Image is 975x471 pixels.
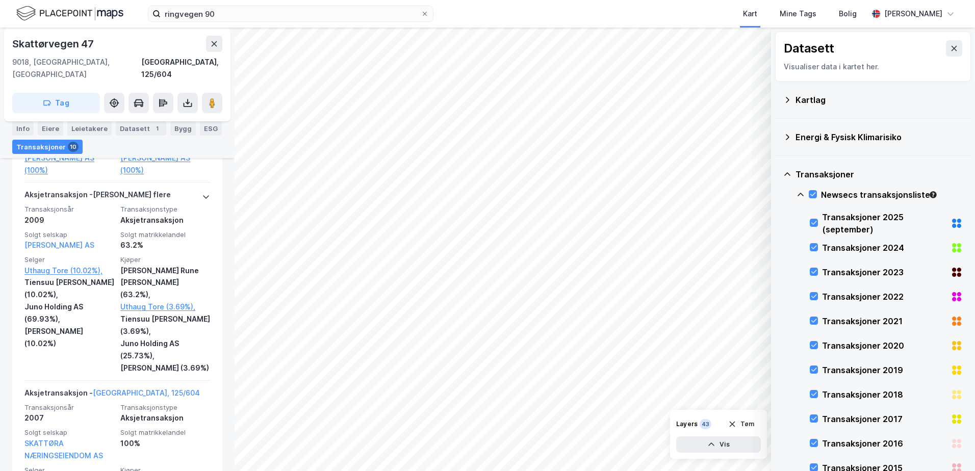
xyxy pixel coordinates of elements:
a: SKATTØRA NÆRINGSEIENDOM AS [24,439,103,460]
div: Layers [676,420,698,428]
div: Tiensuu [PERSON_NAME] (10.02%), [24,276,114,301]
div: ESG [200,121,222,136]
span: Solgt matrikkelandel [120,428,210,437]
div: Tooltip anchor [929,190,938,199]
div: 9018, [GEOGRAPHIC_DATA], [GEOGRAPHIC_DATA] [12,56,141,81]
div: Kontrollprogram for chat [924,422,975,471]
span: Transaksjonsår [24,205,114,214]
div: 63.2% [120,239,210,251]
div: Datasett [784,40,834,57]
div: Transaksjoner 2024 [822,242,946,254]
a: Uthaug Tore (3.69%), [120,301,210,313]
div: [PERSON_NAME] [884,8,942,20]
span: Transaksjonstype [120,205,210,214]
button: Vis [676,436,761,453]
a: [PERSON_NAME] AS (100%) [24,152,114,176]
iframe: Chat Widget [924,422,975,471]
div: Skattørvegen 47 [12,36,96,52]
div: Juno Holding AS (25.73%), [120,337,210,362]
div: Transaksjoner 2019 [822,364,946,376]
div: Visualiser data i kartet her. [784,61,962,73]
span: Transaksjonsår [24,403,114,412]
div: Aksjetransaksjon - [24,387,200,403]
div: Eiere [38,121,63,136]
div: Aksjetransaksjon [120,412,210,424]
div: Datasett [116,121,166,136]
input: Søk på adresse, matrikkel, gårdeiere, leietakere eller personer [161,6,421,21]
div: Transaksjoner 2016 [822,437,946,450]
div: Transaksjoner 2021 [822,315,946,327]
div: 43 [700,419,711,429]
div: Juno Holding AS (69.93%), [24,301,114,325]
div: Tiensuu [PERSON_NAME] (3.69%), [120,313,210,337]
div: Transaksjoner 2018 [822,388,946,401]
a: [GEOGRAPHIC_DATA], 125/604 [93,388,200,397]
div: [GEOGRAPHIC_DATA], 125/604 [141,56,222,81]
span: Transaksjonstype [120,403,210,412]
span: Kjøper [120,255,210,264]
div: 1 [152,123,162,134]
div: Transaksjoner 2020 [822,339,946,352]
div: Energi & Fysisk Klimarisiko [796,131,963,143]
div: Transaksjoner 2022 [822,291,946,303]
img: logo.f888ab2527a4732fd821a326f86c7f29.svg [16,5,123,22]
div: Aksjetransaksjon - [PERSON_NAME] flere [24,189,171,205]
div: 10 [68,142,79,152]
div: [PERSON_NAME] (10.02%) [24,325,114,350]
div: Bygg [170,121,196,136]
a: Uthaug Tore (10.02%), [24,265,114,277]
div: [PERSON_NAME] (3.69%) [120,362,210,374]
button: Tag [12,93,100,113]
div: 2007 [24,412,114,424]
span: Selger [24,255,114,264]
a: [PERSON_NAME] AS [24,241,94,249]
div: [PERSON_NAME] Rune [PERSON_NAME] (63.2%), [120,265,210,301]
div: Mine Tags [780,8,816,20]
div: Transaksjoner 2017 [822,413,946,425]
div: Transaksjoner [796,168,963,180]
button: Tøm [722,416,761,432]
div: Leietakere [67,121,112,136]
div: Transaksjoner 2023 [822,266,946,278]
div: Kartlag [796,94,963,106]
div: 100% [120,437,210,450]
span: Solgt selskap [24,428,114,437]
a: [PERSON_NAME] AS (100%) [120,152,210,176]
div: Kart [743,8,757,20]
div: 2009 [24,214,114,226]
span: Solgt matrikkelandel [120,230,210,239]
div: Newsecs transaksjonsliste [821,189,963,201]
div: Aksjetransaksjon [120,214,210,226]
div: Transaksjoner 2025 (september) [822,211,946,235]
div: Transaksjoner [12,140,83,154]
div: Bolig [839,8,857,20]
span: Solgt selskap [24,230,114,239]
div: Info [12,121,34,136]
